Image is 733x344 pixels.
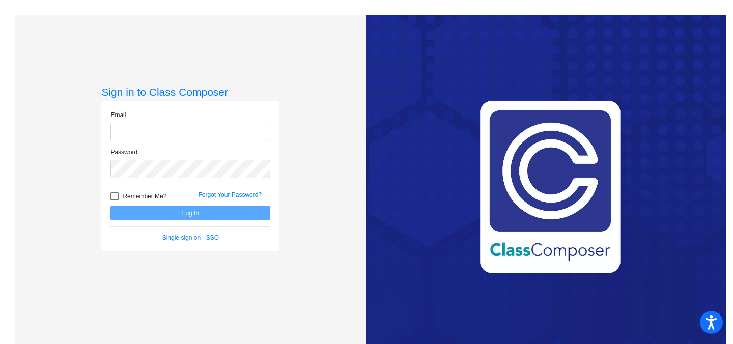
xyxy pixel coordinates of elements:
[110,110,126,120] label: Email
[123,190,166,203] span: Remember Me?
[162,234,219,241] a: Single sign on - SSO
[110,206,270,220] button: Log In
[101,85,279,98] h3: Sign in to Class Composer
[110,148,137,157] label: Password
[198,191,262,198] a: Forgot Your Password?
